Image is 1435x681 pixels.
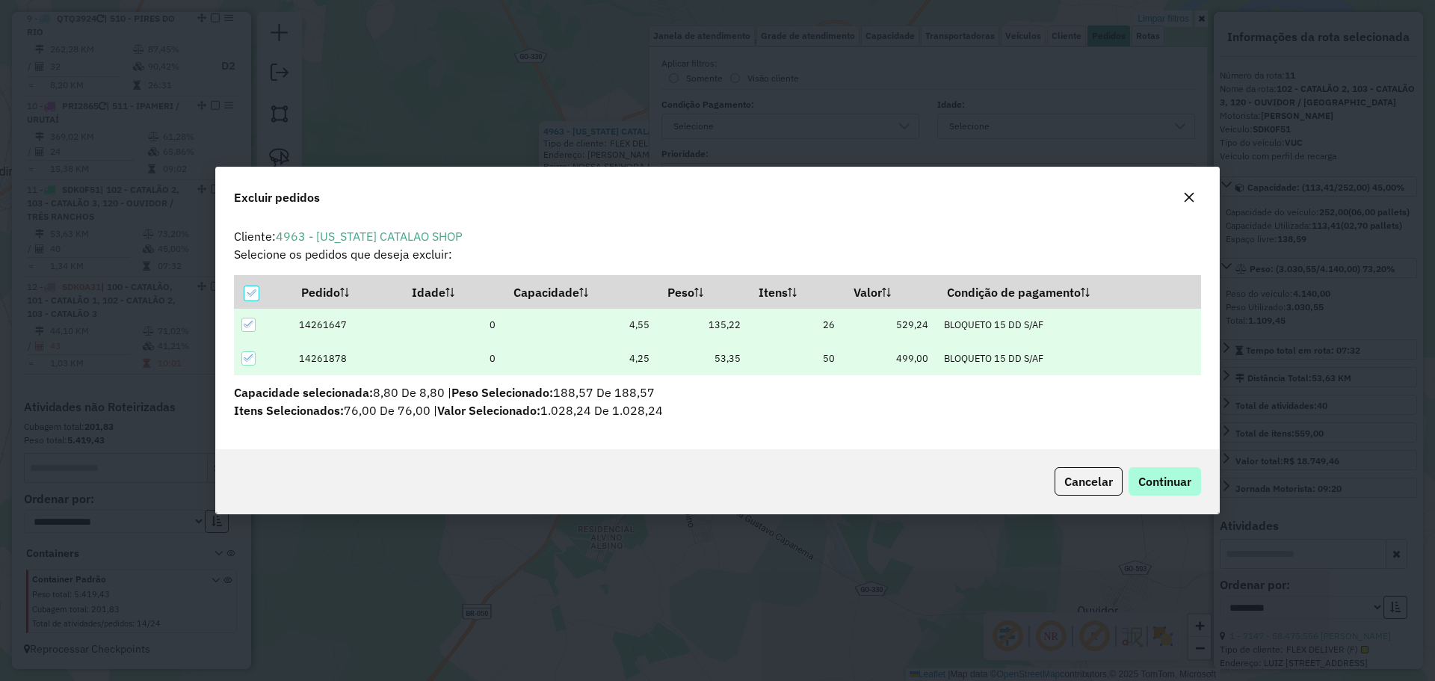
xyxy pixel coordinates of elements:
p: 8,80 De 8,80 | 188,57 De 188,57 [234,383,1201,401]
td: 4,25 [504,342,658,375]
span: 76,00 De 76,00 | [234,403,437,418]
span: Peso Selecionado: [451,385,553,400]
td: 0 [401,342,503,375]
span: Cancelar [1064,474,1113,489]
p: 1.028,24 De 1.028,24 [234,401,1201,419]
span: Itens Selecionados: [234,403,344,418]
td: 135,22 [657,308,748,342]
button: Continuar [1129,467,1201,496]
span: Excluir pedidos [234,188,320,206]
td: 0 [401,308,503,342]
th: Valor [843,276,936,308]
td: 53,35 [657,342,748,375]
span: Capacidade selecionada: [234,385,373,400]
p: Selecione os pedidos que deseja excluir: [234,245,1201,263]
th: Condição de pagamento [936,276,1201,308]
th: Idade [401,276,503,308]
span: Cliente: [234,229,463,244]
th: Itens [748,276,843,308]
span: Continuar [1138,474,1191,489]
th: Capacidade [504,276,658,308]
td: 14261878 [291,342,402,375]
td: 50 [748,342,843,375]
td: 14261647 [291,308,402,342]
button: Cancelar [1055,467,1123,496]
td: 4,55 [504,308,658,342]
td: 26 [748,308,843,342]
td: BLOQUETO 15 DD S/AF [936,342,1201,375]
a: 4963 - [US_STATE] CATALAO SHOP [276,229,463,244]
th: Peso [657,276,748,308]
th: Pedido [291,276,402,308]
td: 499,00 [843,342,936,375]
td: BLOQUETO 15 DD S/AF [936,308,1201,342]
span: Valor Selecionado: [437,403,540,418]
td: 529,24 [843,308,936,342]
